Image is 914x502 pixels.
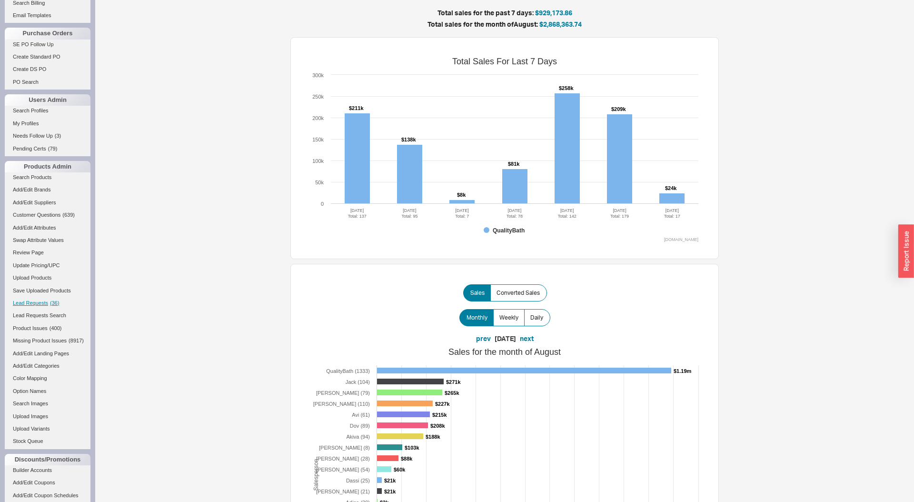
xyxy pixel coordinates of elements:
a: SE PO Follow Up [5,40,90,50]
div: Discounts/Promotions [5,454,90,465]
tspan: Total: 17 [664,214,680,219]
tspan: $227k [435,401,450,407]
tspan: Sales for the month of August [448,347,561,357]
tspan: Total: 142 [558,214,576,219]
span: ( 79 ) [48,146,58,151]
a: Add/Edit Suppliers [5,198,90,208]
span: Converted Sales [497,289,540,297]
tspan: [DATE] [456,208,469,213]
a: Option Names [5,386,90,396]
tspan: [DATE] [666,208,679,213]
tspan: Total: 95 [401,214,417,219]
a: Add/Edit Coupons [5,478,90,488]
a: Swap Attribute Values [5,235,90,245]
a: Stock Queue [5,436,90,446]
text: 100k [312,158,324,164]
tspan: Dov (89) [350,423,370,429]
div: Products Admin [5,161,90,172]
span: Daily [530,314,543,321]
a: Builder Accounts [5,465,90,475]
tspan: $21k [384,489,396,494]
tspan: Avi (61) [352,412,370,418]
tspan: Total: 7 [455,214,469,219]
tspan: $24k [665,185,677,191]
span: Customer Questions [13,212,60,218]
span: Weekly [499,314,518,321]
tspan: $208k [430,423,445,429]
tspan: [PERSON_NAME] (28) [316,456,370,462]
a: Upload Products [5,273,90,283]
text: 250k [312,94,324,100]
span: $929,173.86 [535,9,572,17]
tspan: $211k [349,105,364,111]
a: Add/Edit Brands [5,185,90,195]
button: prev [476,334,491,343]
span: Needs Follow Up [13,133,53,139]
div: Purchase Orders [5,28,90,39]
tspan: Total Sales For Last 7 Days [452,57,557,66]
tspan: $103k [405,445,419,451]
tspan: $258k [559,85,574,91]
a: Pending Certs(79) [5,144,90,154]
span: ( 36 ) [50,300,60,306]
span: Monthly [467,314,487,321]
a: Add/Edit Landing Pages [5,349,90,359]
tspan: $81k [508,161,520,167]
text: 300k [312,72,324,78]
text: 0 [321,201,324,207]
a: Search Products [5,172,90,182]
tspan: [DATE] [613,208,626,213]
tspan: [PERSON_NAME] (79) [316,390,370,396]
tspan: $8k [457,192,466,198]
tspan: Total: 78 [507,214,523,219]
span: Pending Certs [13,146,46,151]
tspan: Dassi (25) [346,478,370,483]
a: Email Templates [5,10,90,20]
div: Users Admin [5,94,90,106]
tspan: Total: 137 [348,214,367,219]
a: Add/Edit Attributes [5,223,90,233]
a: Add/Edit Coupon Schedules [5,491,90,501]
tspan: QualityBath [493,227,525,234]
tspan: Jack (104) [346,379,370,385]
a: Review Page [5,248,90,258]
span: ( 400 ) [50,325,62,331]
tspan: [PERSON_NAME] (110) [313,401,370,407]
tspan: [DATE] [403,208,416,213]
tspan: Total: 179 [610,214,629,219]
a: Color Mapping [5,373,90,383]
a: Save Uploaded Products [5,286,90,296]
a: Update Pricing/UPC [5,261,90,271]
a: Needs Follow Up(3) [5,131,90,141]
tspan: $188k [426,434,440,440]
a: Product Issues(400) [5,323,90,333]
span: ( 639 ) [62,212,75,218]
tspan: Akiva (94) [346,434,370,440]
span: ( 3 ) [55,133,61,139]
tspan: Salesperson [313,459,319,491]
text: 200k [312,115,324,121]
tspan: [DATE] [508,208,521,213]
tspan: $215k [432,412,447,418]
tspan: [DATE] [350,208,364,213]
span: Lead Requests [13,300,48,306]
text: 150k [312,137,324,142]
tspan: [PERSON_NAME] (54) [316,467,370,472]
a: Add/Edit Categories [5,361,90,371]
span: Sales [470,289,485,297]
tspan: $209k [611,106,626,112]
span: Missing Product Issues [13,338,67,343]
a: Search Images [5,399,90,409]
span: Product Issues [13,325,48,331]
a: Customer Questions(639) [5,210,90,220]
div: [DATE] [495,334,516,343]
a: Lead Requests Search [5,311,90,321]
a: Search Profiles [5,106,90,116]
tspan: $271k [446,379,461,385]
tspan: $21k [384,478,396,483]
h5: Total sales for the month of August : [205,21,805,28]
tspan: $138k [401,137,416,142]
span: ( 8917 ) [69,338,84,343]
a: Upload Variants [5,424,90,434]
a: Create Standard PO [5,52,90,62]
